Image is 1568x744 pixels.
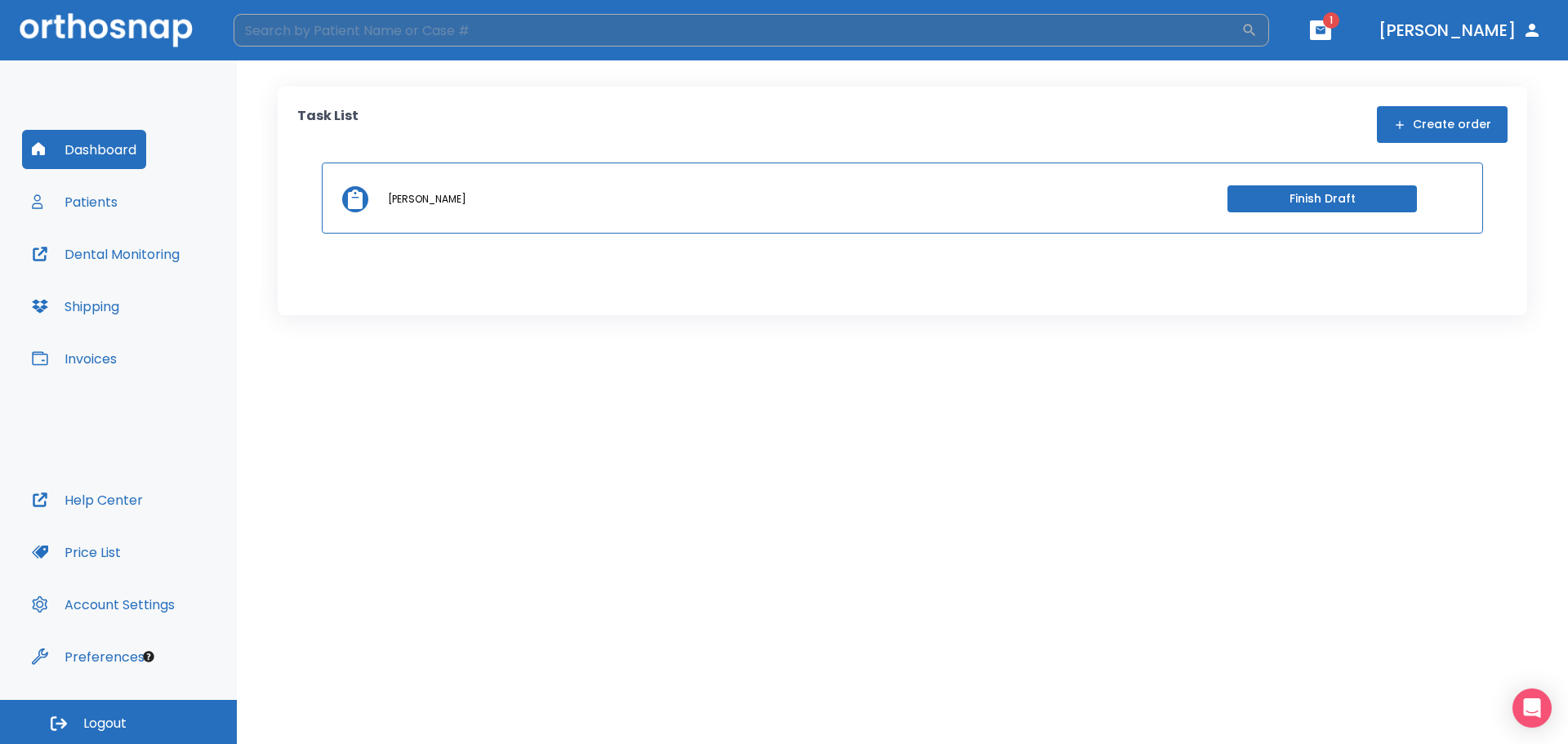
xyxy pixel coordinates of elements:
[1512,688,1552,728] div: Open Intercom Messenger
[234,14,1241,47] input: Search by Patient Name or Case #
[22,287,129,326] button: Shipping
[388,192,466,207] p: [PERSON_NAME]
[22,339,127,378] button: Invoices
[22,532,131,572] button: Price List
[22,585,185,624] button: Account Settings
[22,480,153,519] button: Help Center
[20,13,193,47] img: Orthosnap
[1323,12,1339,29] span: 1
[22,637,154,676] button: Preferences
[22,234,189,274] button: Dental Monitoring
[297,106,359,143] p: Task List
[141,649,156,664] div: Tooltip anchor
[83,715,127,733] span: Logout
[22,182,127,221] button: Patients
[1377,106,1508,143] button: Create order
[1227,185,1417,212] button: Finish Draft
[1372,16,1548,45] button: [PERSON_NAME]
[22,130,146,169] button: Dashboard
